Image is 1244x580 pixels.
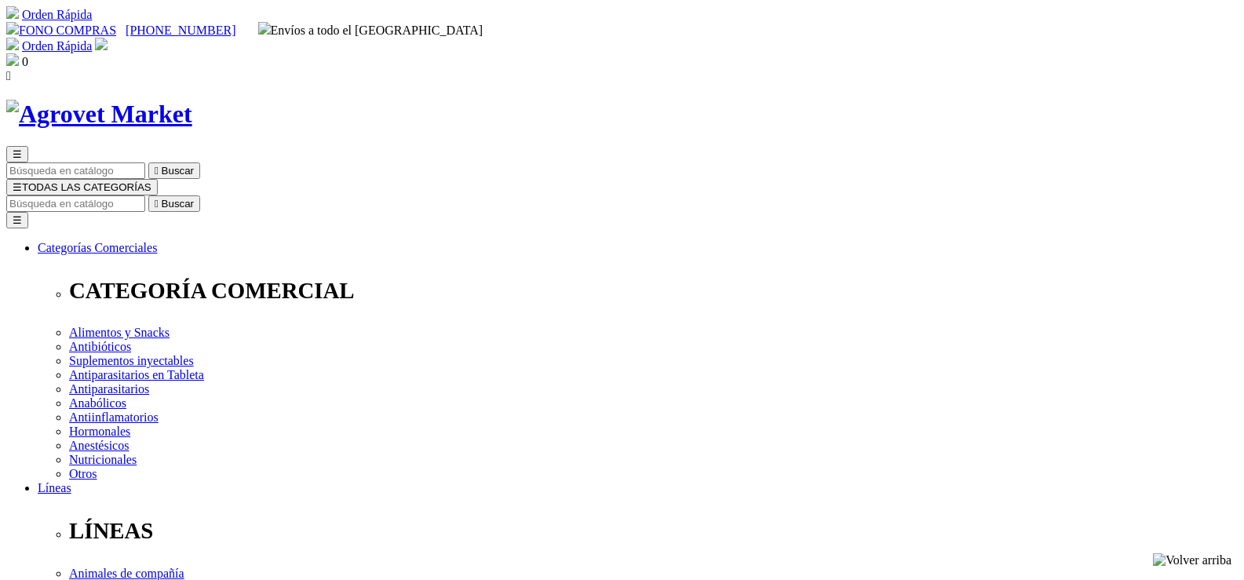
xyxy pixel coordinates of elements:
[69,368,204,381] a: Antiparasitarios en Tableta
[162,165,194,177] span: Buscar
[6,212,28,228] button: ☰
[6,53,19,66] img: shopping-bag.svg
[6,6,19,19] img: shopping-cart.svg
[13,148,22,160] span: ☰
[69,326,170,339] a: Alimentos y Snacks
[69,439,129,452] a: Anestésicos
[13,181,22,193] span: ☰
[6,179,158,195] button: ☰TODAS LAS CATEGORÍAS
[1153,553,1231,567] img: Volver arriba
[69,340,131,353] a: Antibióticos
[148,195,200,212] button:  Buscar
[69,518,1238,544] p: LÍNEAS
[69,453,137,466] a: Nutricionales
[22,55,28,68] span: 0
[155,165,159,177] i: 
[6,38,19,50] img: shopping-cart.svg
[38,241,157,254] a: Categorías Comerciales
[6,146,28,162] button: ☰
[69,382,149,396] a: Antiparasitarios
[155,198,159,210] i: 
[95,38,108,50] img: user.svg
[6,162,145,179] input: Buscar
[22,39,92,53] a: Orden Rápida
[22,8,92,21] a: Orden Rápida
[38,481,71,494] a: Líneas
[69,410,159,424] a: Antiinflamatorios
[6,22,19,35] img: phone.svg
[6,69,11,82] i: 
[6,100,192,129] img: Agrovet Market
[69,425,130,438] a: Hormonales
[6,195,145,212] input: Buscar
[69,467,97,480] a: Otros
[69,567,184,580] a: Animales de compañía
[258,24,483,37] span: Envíos a todo el [GEOGRAPHIC_DATA]
[148,162,200,179] button:  Buscar
[258,22,271,35] img: delivery-truck.svg
[95,39,108,53] a: Acceda a su cuenta de cliente
[6,24,116,37] a: FONO COMPRAS
[69,396,126,410] a: Anabólicos
[69,354,194,367] a: Suplementos inyectables
[162,198,194,210] span: Buscar
[126,24,235,37] a: [PHONE_NUMBER]
[69,278,1238,304] p: CATEGORÍA COMERCIAL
